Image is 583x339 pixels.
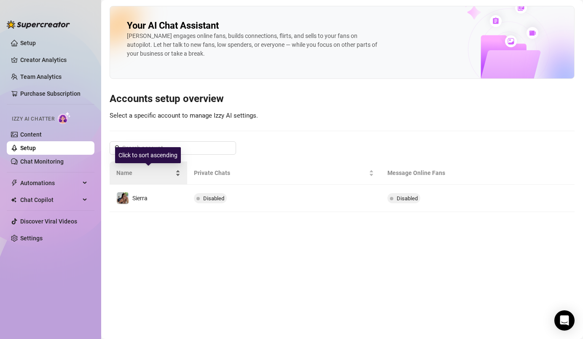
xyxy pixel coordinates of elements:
[381,161,510,185] th: Message Online Fans
[116,168,174,178] span: Name
[187,161,381,185] th: Private Chats
[58,112,71,124] img: AI Chatter
[115,145,121,151] span: search
[20,193,80,207] span: Chat Copilot
[132,195,148,202] span: Sierra
[203,195,224,202] span: Disabled
[20,131,42,138] a: Content
[20,176,80,190] span: Automations
[20,218,77,225] a: Discover Viral Videos
[20,87,88,100] a: Purchase Subscription
[194,168,368,178] span: Private Chats
[554,310,575,331] div: Open Intercom Messenger
[7,20,70,29] img: logo-BBDzfeDw.svg
[117,192,129,204] img: Sierra
[397,195,418,202] span: Disabled
[11,197,16,203] img: Chat Copilot
[20,158,64,165] a: Chat Monitoring
[20,235,43,242] a: Settings
[110,92,575,106] h3: Accounts setup overview
[12,115,54,123] span: Izzy AI Chatter
[110,161,187,185] th: Name
[127,20,219,32] h2: Your AI Chat Assistant
[20,40,36,46] a: Setup
[20,73,62,80] a: Team Analytics
[110,112,258,119] span: Select a specific account to manage Izzy AI settings.
[20,53,88,67] a: Creator Analytics
[122,143,224,153] input: Search account
[11,180,18,186] span: thunderbolt
[127,32,380,58] div: [PERSON_NAME] engages online fans, builds connections, flirts, and sells to your fans on autopilo...
[115,147,181,163] div: Click to sort ascending
[20,145,36,151] a: Setup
